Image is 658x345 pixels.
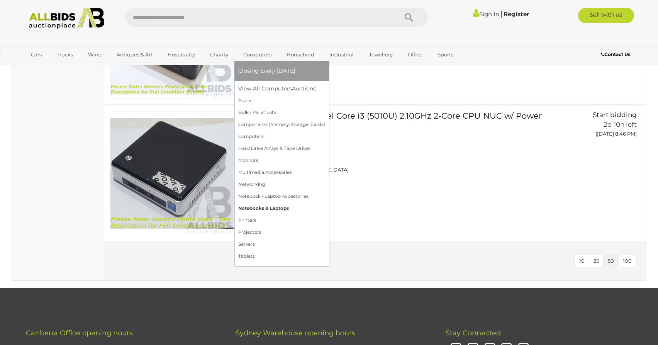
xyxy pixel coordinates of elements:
a: Household [282,48,319,61]
a: Cars [26,48,47,61]
span: | [500,10,502,18]
a: Contact Us [601,50,632,59]
a: Industrial [324,48,359,61]
img: Allbids.com.au [25,8,109,29]
a: Antiques & Art [112,48,158,61]
span: 10 [579,258,585,264]
button: 25 [589,255,604,267]
a: Hospitality [163,48,200,61]
button: 10 [575,255,589,267]
a: [GEOGRAPHIC_DATA] [26,61,91,74]
a: Intel (NUC5i3RYK) Intel Core i3 (5010U) 2.10GHz 2-Core CPU NUC w/ Power Supply 48545-377 ACT Fysh... [246,111,550,189]
a: Start bidding 2d 10h left ([DATE] 8:46 PM) [562,111,639,141]
span: Start bidding [593,111,637,119]
a: Charity [205,48,233,61]
span: Canberra Office opening hours [26,329,133,337]
a: Register [504,10,529,18]
a: Computers [238,48,276,61]
a: Sell with us [578,8,634,23]
a: Wine [83,48,107,61]
button: 100 [618,255,636,267]
a: Office [403,48,427,61]
span: 50 [608,258,614,264]
span: Stay Connected [446,329,501,337]
span: Sydney Warehouse opening hours [236,329,355,337]
button: 50 [603,255,619,267]
span: 100 [623,258,632,264]
b: Contact Us [601,51,630,57]
a: Sign In [473,10,499,18]
a: Sports [432,48,458,61]
a: Trucks [52,48,78,61]
button: Search [390,8,428,27]
span: 25 [594,258,599,264]
a: Jewellery [364,48,398,61]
